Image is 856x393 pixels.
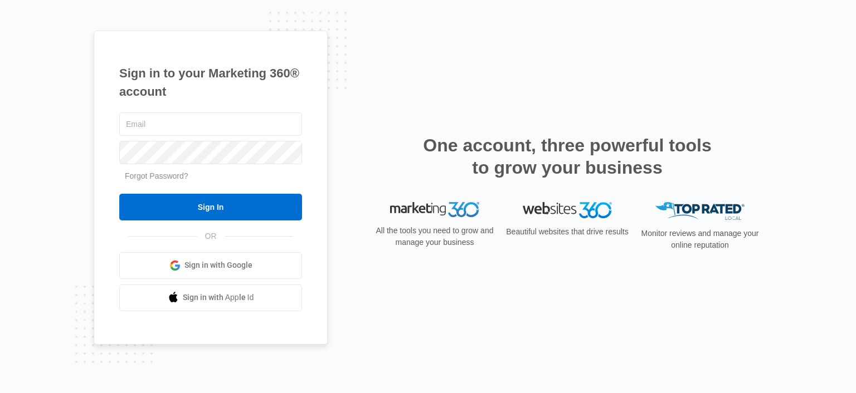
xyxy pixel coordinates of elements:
p: All the tools you need to grow and manage your business [372,225,497,248]
h1: Sign in to your Marketing 360® account [119,64,302,101]
input: Email [119,112,302,136]
a: Sign in with Apple Id [119,284,302,311]
h2: One account, three powerful tools to grow your business [420,134,715,179]
img: Marketing 360 [390,202,479,218]
p: Beautiful websites that drive results [505,226,630,238]
span: Sign in with Apple Id [183,292,254,303]
input: Sign In [119,194,302,220]
p: Monitor reviews and manage your online reputation [638,228,762,251]
a: Sign in with Google [119,252,302,279]
span: Sign in with Google [184,259,252,271]
img: Websites 360 [523,202,612,218]
a: Forgot Password? [125,171,188,180]
span: OR [197,230,225,242]
img: Top Rated Local [655,202,745,220]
